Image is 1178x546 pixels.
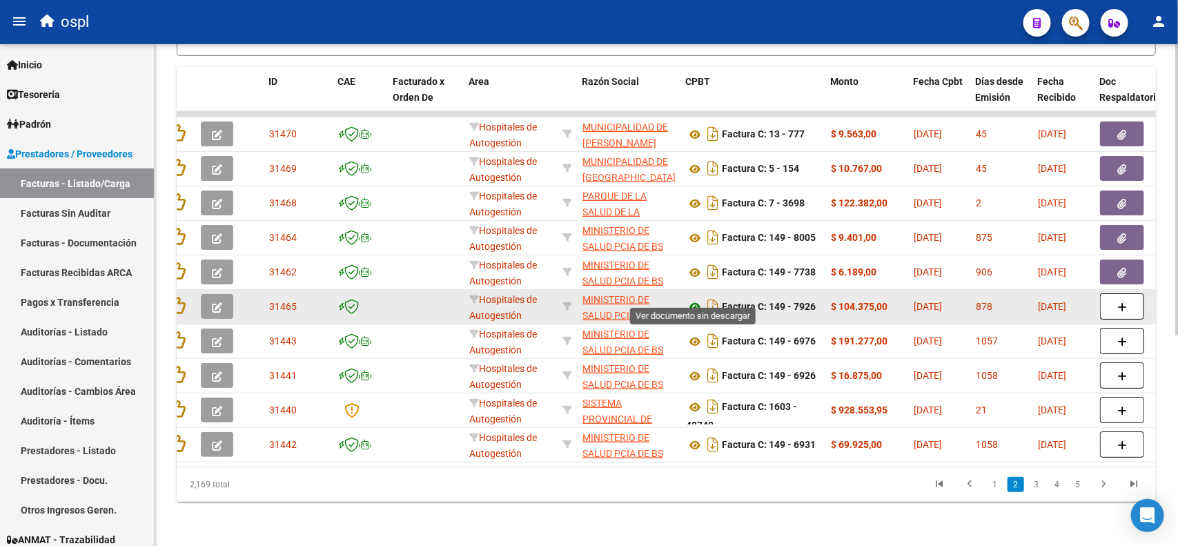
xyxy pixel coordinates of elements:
span: [DATE] [1038,197,1066,208]
strong: $ 9.563,00 [831,128,876,139]
span: 878 [976,301,992,312]
span: 875 [976,232,992,243]
div: Open Intercom Messenger [1131,499,1164,532]
span: 2 [976,197,981,208]
span: Doc Respaldatoria [1099,76,1161,103]
span: [DATE] [1038,232,1066,243]
span: 31441 [269,370,297,381]
span: [DATE] [1038,128,1066,139]
a: 3 [1028,477,1045,492]
i: Descargar documento [704,295,722,318]
li: page 1 [985,473,1005,496]
span: [DATE] [914,439,942,450]
span: Hospitales de Autogestión [469,121,537,148]
span: [DATE] [1038,266,1066,277]
span: Hospitales de Autogestión [469,398,537,425]
span: Padrón [7,117,51,132]
div: 30712224300 [582,188,675,217]
span: [DATE] [914,128,942,139]
span: PARQUE DE LA SALUD DE LA PROVINCIA DE [GEOGRAPHIC_DATA] [PERSON_NAME] XVII - NRO 70 [582,191,676,280]
datatable-header-cell: Monto [825,67,907,128]
span: 45 [976,163,987,174]
span: MINISTERIO DE SALUD PCIA DE BS AS O. P. [582,225,663,268]
span: 31468 [269,197,297,208]
a: 2 [1008,477,1024,492]
span: [DATE] [914,266,942,277]
mat-icon: person [1150,13,1167,30]
li: page 3 [1026,473,1047,496]
a: go to first page [926,477,952,492]
span: [DATE] [914,232,942,243]
strong: $ 10.767,00 [831,163,882,174]
datatable-header-cell: Facturado x Orden De [387,67,463,128]
i: Descargar documento [704,330,722,352]
i: Descargar documento [704,123,722,145]
mat-icon: menu [11,13,28,30]
span: 1057 [976,335,998,347]
span: Facturado x Orden De [393,76,444,103]
strong: Factura C: 149 - 7738 [722,267,816,278]
span: Monto [830,76,858,87]
strong: Factura C: 149 - 8005 [722,233,816,244]
span: Prestadores / Proveedores [7,146,132,162]
span: Hospitales de Autogestión [469,294,537,321]
span: 21 [976,404,987,416]
span: [DATE] [914,197,942,208]
datatable-header-cell: Area [463,67,556,128]
strong: Factura C: 7 - 3698 [722,198,805,209]
span: Días desde Emisión [975,76,1023,103]
div: 2,169 total [177,467,370,502]
div: 30626983398 [582,292,675,321]
li: page 5 [1068,473,1088,496]
span: CAE [337,76,355,87]
span: Hospitales de Autogestión [469,191,537,217]
strong: $ 69.925,00 [831,439,882,450]
span: 31464 [269,232,297,243]
span: Fecha Recibido [1037,76,1076,103]
span: [DATE] [1038,163,1066,174]
i: Descargar documento [704,364,722,387]
datatable-header-cell: CAE [332,67,387,128]
span: CPBT [685,76,710,87]
span: Hospitales de Autogestión [469,260,537,286]
span: 31462 [269,266,297,277]
datatable-header-cell: Razón Social [576,67,680,128]
strong: $ 191.277,00 [831,335,887,347]
span: [DATE] [1038,301,1066,312]
span: 1058 [976,439,998,450]
span: Hospitales de Autogestión [469,363,537,390]
i: Descargar documento [704,261,722,283]
span: ospl [61,7,89,37]
span: MINISTERIO DE SALUD PCIA DE BS AS O. P. [582,432,663,475]
span: Inicio [7,57,42,72]
span: [DATE] [1038,439,1066,450]
span: 31465 [269,301,297,312]
span: Fecha Cpbt [913,76,963,87]
span: Hospitales de Autogestión [469,329,537,355]
a: 4 [1049,477,1066,492]
i: Descargar documento [704,157,722,179]
span: 31442 [269,439,297,450]
span: MINISTERIO DE SALUD PCIA DE BS AS O. P. [582,363,663,406]
span: MUNICIPALIDAD DE [GEOGRAPHIC_DATA] [582,156,676,183]
strong: $ 928.553,95 [831,404,887,416]
strong: $ 16.875,00 [831,370,882,381]
span: 1058 [976,370,998,381]
datatable-header-cell: CPBT [680,67,825,128]
span: [DATE] [914,163,942,174]
span: 31469 [269,163,297,174]
span: SISTEMA PROVINCIAL DE SALUD [582,398,652,440]
div: 30682271139 [582,154,675,183]
a: 1 [987,477,1003,492]
span: 31470 [269,128,297,139]
div: 30626983398 [582,430,675,459]
span: Razón Social [582,76,639,87]
datatable-header-cell: ID [263,67,332,128]
span: Area [469,76,489,87]
span: [DATE] [1038,335,1066,347]
span: 45 [976,128,987,139]
span: Hospitales de Autogestión [469,156,537,183]
span: Hospitales de Autogestión [469,432,537,459]
div: 30626983398 [582,223,675,252]
a: go to previous page [956,477,983,492]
